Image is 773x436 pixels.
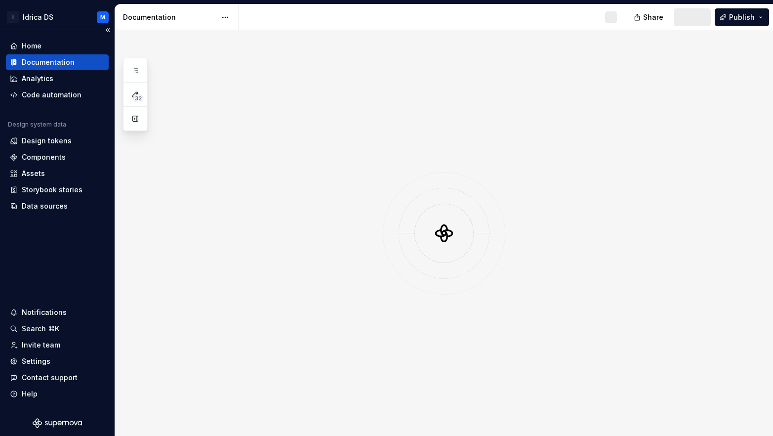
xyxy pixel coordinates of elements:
svg: Supernova Logo [33,418,82,428]
div: Design tokens [22,136,72,146]
div: Components [22,152,66,162]
a: Documentation [6,54,109,70]
button: Notifications [6,305,109,320]
button: Publish [715,8,769,26]
div: Idrica DS [23,12,53,22]
a: Analytics [6,71,109,87]
div: Analytics [22,74,53,84]
a: Invite team [6,337,109,353]
div: I [7,11,19,23]
div: Contact support [22,373,78,383]
div: Invite team [22,340,60,350]
div: Home [22,41,41,51]
div: Documentation [22,57,75,67]
div: Search ⌘K [22,324,59,334]
a: Storybook stories [6,182,109,198]
a: Assets [6,166,109,181]
div: Assets [22,169,45,178]
button: Share [629,8,670,26]
a: Design tokens [6,133,109,149]
div: Documentation [123,12,216,22]
div: Data sources [22,201,68,211]
div: M [100,13,105,21]
a: Code automation [6,87,109,103]
div: Design system data [8,121,66,129]
span: 32 [133,94,143,102]
button: Contact support [6,370,109,386]
button: Collapse sidebar [101,23,115,37]
span: Share [643,12,663,22]
a: Components [6,149,109,165]
button: IIdrica DSM [2,6,113,28]
div: Storybook stories [22,185,82,195]
div: Code automation [22,90,81,100]
a: Data sources [6,198,109,214]
a: Settings [6,353,109,369]
div: Settings [22,356,50,366]
button: Search ⌘K [6,321,109,337]
div: Help [22,389,38,399]
div: Notifications [22,307,67,317]
button: Help [6,386,109,402]
a: Home [6,38,109,54]
span: Publish [729,12,755,22]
